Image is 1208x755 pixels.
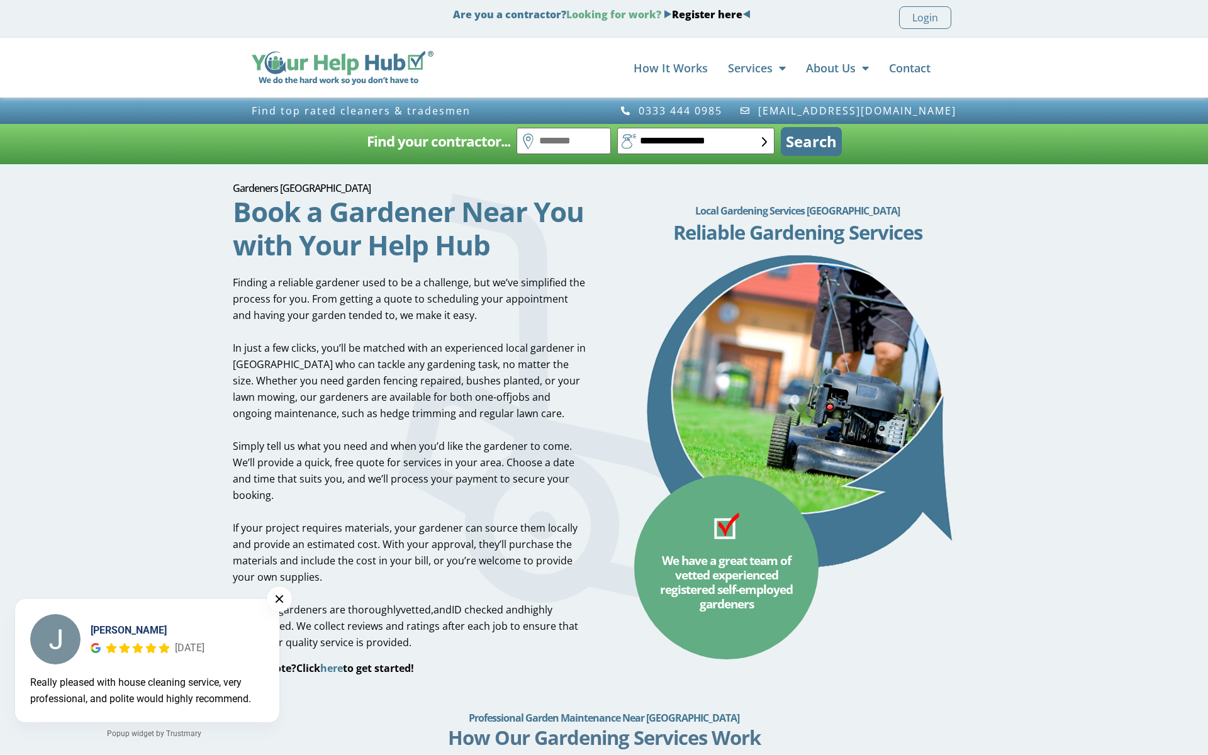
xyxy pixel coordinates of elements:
[634,55,708,81] a: How It Works
[401,603,433,617] span: vetted,
[620,223,975,242] h3: Reliable Gardening Services
[469,705,739,730] h2: Professional Garden Maintenance Near [GEOGRAPHIC_DATA]
[233,521,578,584] span: If your project requires materials, your gardener can source them locally and provide an estimate...
[233,603,401,617] span: All of our gardeners are thoroughly
[912,9,938,26] span: Login
[433,603,452,617] span: and
[281,390,295,404] span: ing
[91,623,204,638] div: [PERSON_NAME]
[175,640,204,656] div: [DATE]
[233,439,574,502] span: Simply tell us what you need and when you’d like the gardener to come. We’ll provide a quick, fre...
[742,10,751,18] img: Blue Arrow - Left
[755,105,956,116] span: [EMAIL_ADDRESS][DOMAIN_NAME]
[295,390,496,404] span: , our gardeners are available for both one-
[452,603,524,617] span: ID checked and
[233,341,586,404] span: In just a few clicks, you’ll be matched with an experienced local gardener in [GEOGRAPHIC_DATA] w...
[889,55,931,81] a: Contact
[320,661,343,675] a: here
[899,6,951,29] a: Login
[30,614,81,664] img: Janet
[620,198,975,223] h2: Local Gardening Services [GEOGRAPHIC_DATA]
[566,8,661,21] span: Looking for work?
[781,127,842,156] button: Search
[620,105,722,116] a: 0333 444 0985
[806,55,869,81] a: About Us
[233,603,578,649] span: highly experienced. We collect reviews and ratings after each job to ensure that only 5-star qual...
[496,390,510,404] span: off
[252,51,433,85] img: Your Help Hub Wide Logo
[296,661,320,675] span: Click
[233,195,588,262] h2: Book a Gardener Near You with Your Help Hub
[762,137,768,147] img: select-box-form.svg
[672,8,742,21] a: Register here
[91,643,101,653] div: Google
[367,129,510,154] h2: Find your contractor...
[448,728,761,747] h3: How Our Gardening Services Work
[740,105,957,116] a: [EMAIL_ADDRESS][DOMAIN_NAME]
[343,661,414,675] span: to get started!
[233,276,585,322] span: Finding a reliable gardener used to be a challenge, but we’ve simplified the process for you. Fro...
[635,105,722,116] span: 0333 444 0985
[728,55,786,81] a: Services
[660,552,793,612] span: We have a great team of vetted experienced registered self-employed gardeners
[446,55,931,81] nav: Menu
[640,255,955,569] img: Gardeners Loughborough - gardening services arrow
[15,727,293,740] a: Popup widget by Trustmary
[91,643,101,653] img: Google Reviews
[233,183,588,193] h1: Gardeners [GEOGRAPHIC_DATA]
[664,10,672,18] img: Blue Arrow - Right
[453,8,751,21] strong: Are you a contractor?
[30,674,264,707] div: Really pleased with house cleaning service, very professional, and polite would highly recommend.
[252,105,598,116] h3: Find top rated cleaners & tradesmen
